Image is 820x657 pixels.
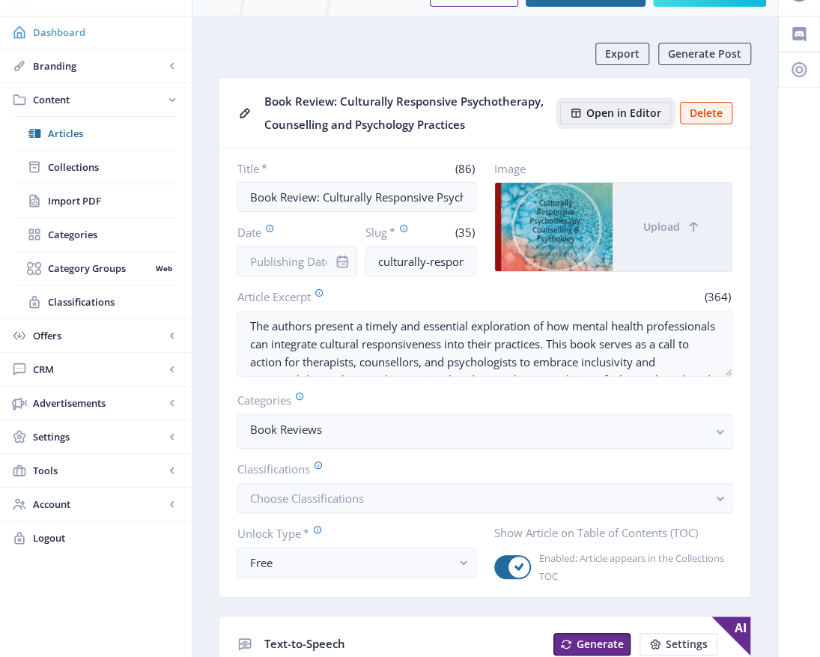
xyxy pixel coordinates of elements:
span: Enabled: Article appears in the Collections TOC [531,549,733,585]
span: Branding [33,58,165,73]
nb-select-label: Book Reviews [250,420,708,438]
label: Unlock Type [237,525,464,542]
button: Export [595,43,649,65]
span: Category Groups [48,261,151,276]
span: (86) [453,161,476,176]
label: Image [494,161,721,176]
label: Date [237,224,335,240]
a: Collections [15,151,177,184]
button: Upload [613,183,732,271]
span: Choose Classifications [250,491,364,506]
button: Open in Editor [560,102,671,124]
div: Free [250,554,452,572]
a: Classifications [15,285,177,318]
span: Open in Editor [586,107,661,119]
span: Offers [33,328,165,343]
div: Book Review: Culturally Responsive Psychotherapy, Counselling and Psychology Practices [264,90,551,136]
label: Categories [237,392,720,408]
span: Generate Post [668,48,741,60]
label: Article Excerpt [237,288,479,305]
nb-badge: Web [151,261,177,276]
span: (364) [702,289,732,304]
span: Settings [33,429,165,444]
span: Tools [33,463,165,478]
span: Articles [48,126,177,141]
span: Classifications [48,294,177,309]
label: Classifications [237,461,720,477]
nb-icon: info [335,254,350,269]
button: Generate Post [658,43,751,65]
span: Advertisements [33,396,165,411]
label: Show Article on Table of Contents (TOC) [494,525,721,540]
span: Account [33,497,165,512]
a: Articles [15,117,177,150]
button: Delete [680,102,732,124]
span: Logout [33,530,180,545]
span: Upload [643,221,680,233]
a: Category GroupsWeb [15,252,177,285]
input: Publishing Date [237,246,357,276]
input: Type Article Title ... [237,182,476,212]
button: Choose Classifications [237,483,732,513]
label: Title [237,161,350,176]
a: Import PDF [15,184,177,217]
a: Categories [15,218,177,251]
span: Dashboard [33,25,180,40]
span: Content [33,92,165,107]
button: Free [237,548,476,578]
button: Book Reviews [237,414,732,449]
span: (35) [453,225,476,240]
span: Categories [48,227,177,242]
input: this-is-how-a-slug-looks-like [365,246,476,276]
span: Export [605,48,640,60]
span: Import PDF [48,193,177,208]
span: Collections [48,160,177,175]
span: CRM [33,362,165,377]
label: Slug [365,224,415,240]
